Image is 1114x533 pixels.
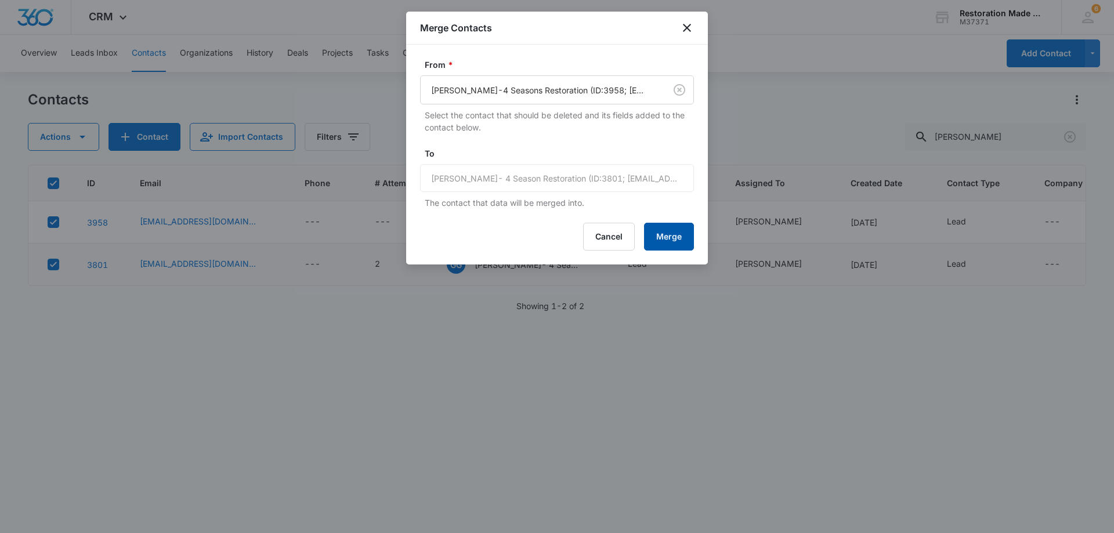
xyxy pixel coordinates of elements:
[583,223,635,251] button: Cancel
[644,223,694,251] button: Merge
[680,21,694,35] button: close
[425,109,694,133] p: Select the contact that should be deleted and its fields added to the contact below.
[670,81,689,99] button: Clear
[425,147,699,159] label: To
[420,21,492,35] h1: Merge Contacts
[425,59,699,71] label: From
[425,197,694,209] p: The contact that data will be merged into.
